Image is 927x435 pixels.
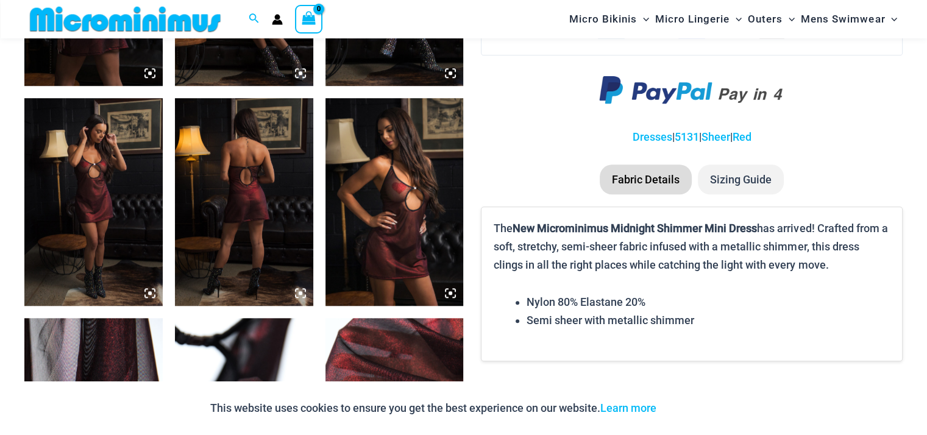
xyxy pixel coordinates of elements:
[637,4,649,35] span: Menu Toggle
[494,219,890,274] p: The has arrived! Crafted from a soft, stretchy, semi-sheer fabric infused with a metallic shimmer...
[295,5,323,33] a: View Shopping Cart, empty
[698,164,784,195] li: Sizing Guide
[652,4,745,35] a: Micro LingerieMenu ToggleMenu Toggle
[569,4,637,35] span: Micro Bikinis
[748,4,783,35] span: Outers
[527,293,890,311] li: Nylon 80% Elastane 20%
[600,401,656,414] a: Learn more
[885,4,897,35] span: Menu Toggle
[801,4,885,35] span: Mens Swimwear
[564,2,903,37] nav: Site Navigation
[733,130,751,143] a: Red
[730,4,742,35] span: Menu Toggle
[745,4,798,35] a: OutersMenu ToggleMenu Toggle
[272,14,283,25] a: Account icon link
[210,399,656,417] p: This website uses cookies to ensure you get the best experience on our website.
[783,4,795,35] span: Menu Toggle
[701,130,730,143] a: Sheer
[24,98,163,305] img: Midnight Shimmer Red 5131 Dress
[600,164,692,195] li: Fabric Details
[675,130,699,143] a: 5131
[633,130,672,143] a: Dresses
[513,222,757,235] b: New Microminimus Midnight Shimmer Mini Dress
[566,4,652,35] a: Micro BikinisMenu ToggleMenu Toggle
[481,128,903,146] p: | | |
[655,4,730,35] span: Micro Lingerie
[25,5,226,33] img: MM SHOP LOGO FLAT
[527,311,890,330] li: Semi sheer with metallic shimmer
[249,12,260,27] a: Search icon link
[666,394,717,423] button: Accept
[175,98,313,305] img: Midnight Shimmer Red 5131 Dress
[798,4,900,35] a: Mens SwimwearMenu ToggleMenu Toggle
[325,98,464,305] img: Midnight Shimmer Red 5131 Dress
